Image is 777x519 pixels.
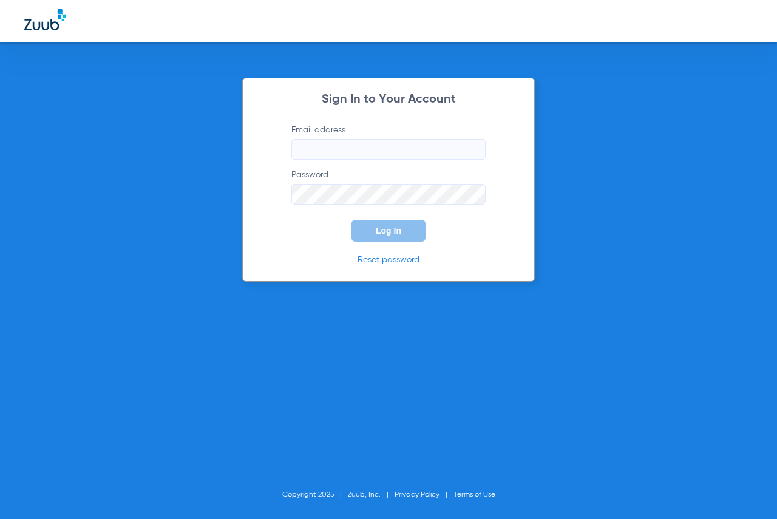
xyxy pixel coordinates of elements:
[24,9,66,30] img: Zuub Logo
[282,489,348,501] li: Copyright 2025
[291,124,486,160] label: Email address
[291,184,486,205] input: Password
[348,489,395,501] li: Zuub, Inc.
[291,169,486,205] label: Password
[273,93,504,106] h2: Sign In to Your Account
[716,461,777,519] iframe: Chat Widget
[453,491,495,498] a: Terms of Use
[291,139,486,160] input: Email address
[358,256,419,264] a: Reset password
[351,220,426,242] button: Log In
[376,226,401,236] span: Log In
[395,491,439,498] a: Privacy Policy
